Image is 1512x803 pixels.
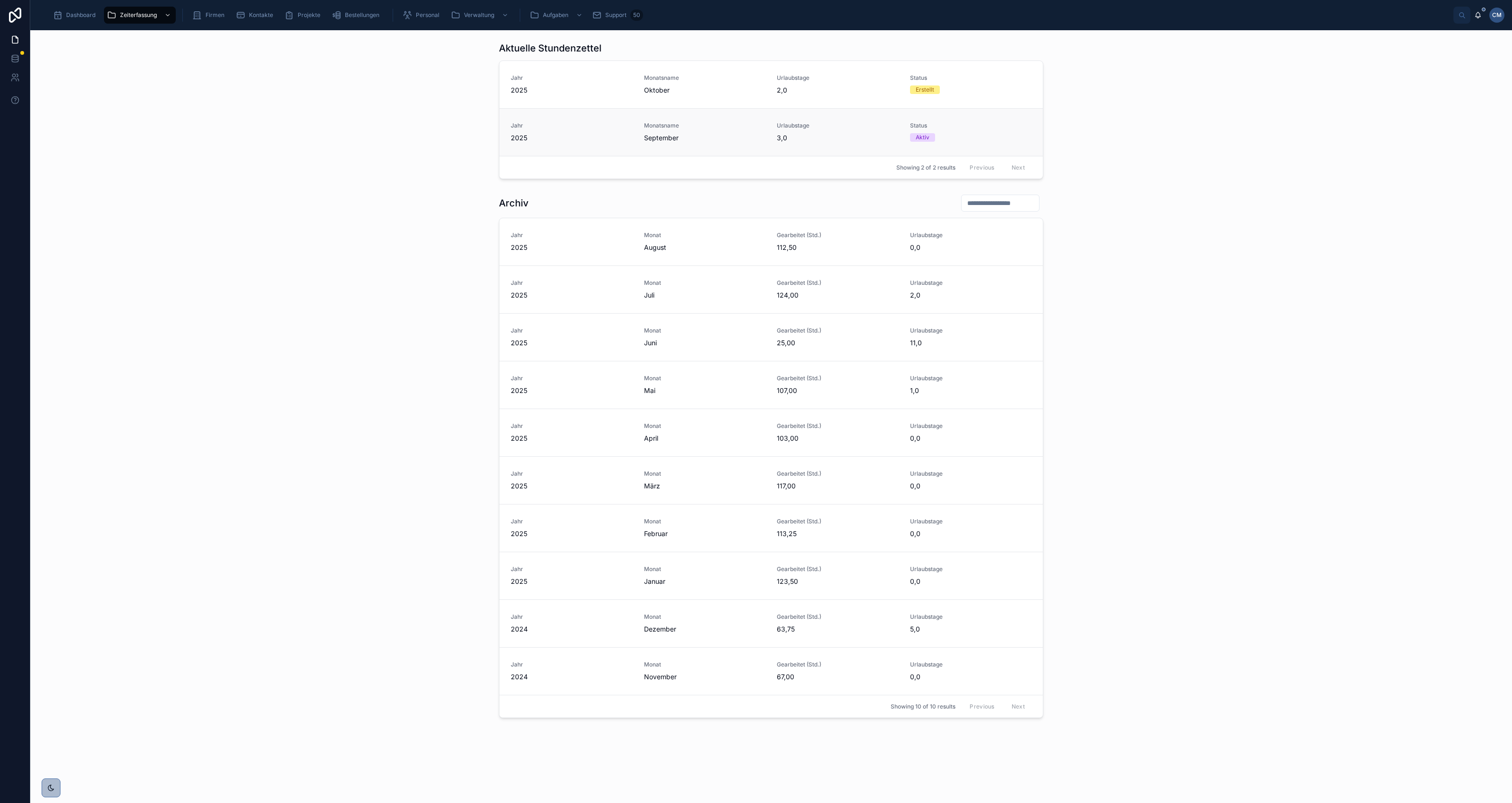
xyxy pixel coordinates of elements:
[910,529,1032,538] span: 0,0
[910,327,1032,334] span: Urlaubstage
[777,338,899,348] span: 25,00
[499,61,1043,108] a: Jahr2025MonatsnameOktoberUrlaubstage2,0StatusErstellt
[329,7,386,24] a: Bestellungen
[777,290,899,300] span: 124,00
[910,624,1032,634] span: 5,0
[511,672,633,682] span: 2024
[644,133,766,143] span: September
[511,279,633,287] span: Jahr
[499,108,1043,156] a: Jahr2025MonatsnameSeptemberUrlaubstage3,0StatusAktiv
[777,434,899,443] span: 103,00
[910,518,1032,525] span: Urlaubstage
[891,703,955,710] span: Showing 10 of 10 results
[298,11,320,19] span: Projekte
[777,481,899,491] span: 117,00
[910,422,1032,430] span: Urlaubstage
[499,313,1043,361] a: Jahr2025MonatJuniGearbeitet (Std.)25,00Urlaubstage11,0
[543,11,568,19] span: Aufgaben
[511,243,633,252] span: 2025
[45,5,1453,26] div: scrollable content
[511,434,633,443] span: 2025
[777,85,899,95] span: 2,0
[777,386,899,395] span: 107,00
[499,361,1043,409] a: Jahr2025MonatMaiGearbeitet (Std.)107,00Urlaubstage1,0
[777,243,899,252] span: 112,50
[630,9,643,21] div: 50
[589,7,646,24] a: Support50
[910,290,1032,300] span: 2,0
[910,279,1032,287] span: Urlaubstage
[644,74,766,82] span: Monatsname
[644,231,766,239] span: Monat
[644,375,766,382] span: Monat
[910,613,1032,621] span: Urlaubstage
[511,624,633,634] span: 2024
[910,470,1032,478] span: Urlaubstage
[104,7,176,24] a: Zeiterfassung
[910,338,1032,348] span: 11,0
[644,613,766,621] span: Monat
[644,243,766,252] span: August
[777,613,899,621] span: Gearbeitet (Std.)
[416,11,439,19] span: Personal
[916,133,929,142] div: Aktiv
[644,338,766,348] span: Juni
[499,218,1043,265] a: Jahr2025MonatAugustGearbeitet (Std.)112,50Urlaubstage0,0
[777,624,899,634] span: 63,75
[644,386,766,395] span: Mai
[189,7,231,24] a: Firmen
[910,74,1032,82] span: Status
[910,577,1032,586] span: 0,0
[499,265,1043,313] a: Jahr2025MonatJuliGearbeitet (Std.)124,00Urlaubstage2,0
[910,565,1032,573] span: Urlaubstage
[644,327,766,334] span: Monat
[249,11,273,19] span: Kontakte
[777,375,899,382] span: Gearbeitet (Std.)
[777,422,899,430] span: Gearbeitet (Std.)
[777,122,899,129] span: Urlaubstage
[511,327,633,334] span: Jahr
[910,672,1032,682] span: 0,0
[644,434,766,443] span: April
[511,375,633,382] span: Jahr
[644,290,766,300] span: Juli
[777,74,899,82] span: Urlaubstage
[910,375,1032,382] span: Urlaubstage
[644,422,766,430] span: Monat
[644,279,766,287] span: Monat
[499,552,1043,599] a: Jahr2025MonatJanuarGearbeitet (Std.)123,50Urlaubstage0,0
[777,529,899,538] span: 113,25
[511,661,633,668] span: Jahr
[910,481,1032,491] span: 0,0
[511,122,633,129] span: Jahr
[1492,11,1502,19] span: CM
[511,386,633,395] span: 2025
[511,290,633,300] span: 2025
[400,7,446,24] a: Personal
[499,456,1043,504] a: Jahr2025MonatMärzGearbeitet (Std.)117,00Urlaubstage0,0
[499,647,1043,695] a: Jahr2024MonatNovemberGearbeitet (Std.)67,00Urlaubstage0,0
[644,672,766,682] span: November
[511,74,633,82] span: Jahr
[910,243,1032,252] span: 0,0
[527,7,587,24] a: Aufgaben
[777,672,899,682] span: 67,00
[777,470,899,478] span: Gearbeitet (Std.)
[511,518,633,525] span: Jahr
[345,11,379,19] span: Bestellungen
[511,231,633,239] span: Jahr
[644,85,766,95] span: Oktober
[777,565,899,573] span: Gearbeitet (Std.)
[233,7,280,24] a: Kontakte
[644,661,766,668] span: Monat
[499,196,529,210] h1: Archiv
[916,85,934,94] div: Erstellt
[511,565,633,573] span: Jahr
[644,518,766,525] span: Monat
[511,422,633,430] span: Jahr
[910,434,1032,443] span: 0,0
[777,577,899,586] span: 123,50
[50,7,102,24] a: Dashboard
[777,518,899,525] span: Gearbeitet (Std.)
[644,470,766,478] span: Monat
